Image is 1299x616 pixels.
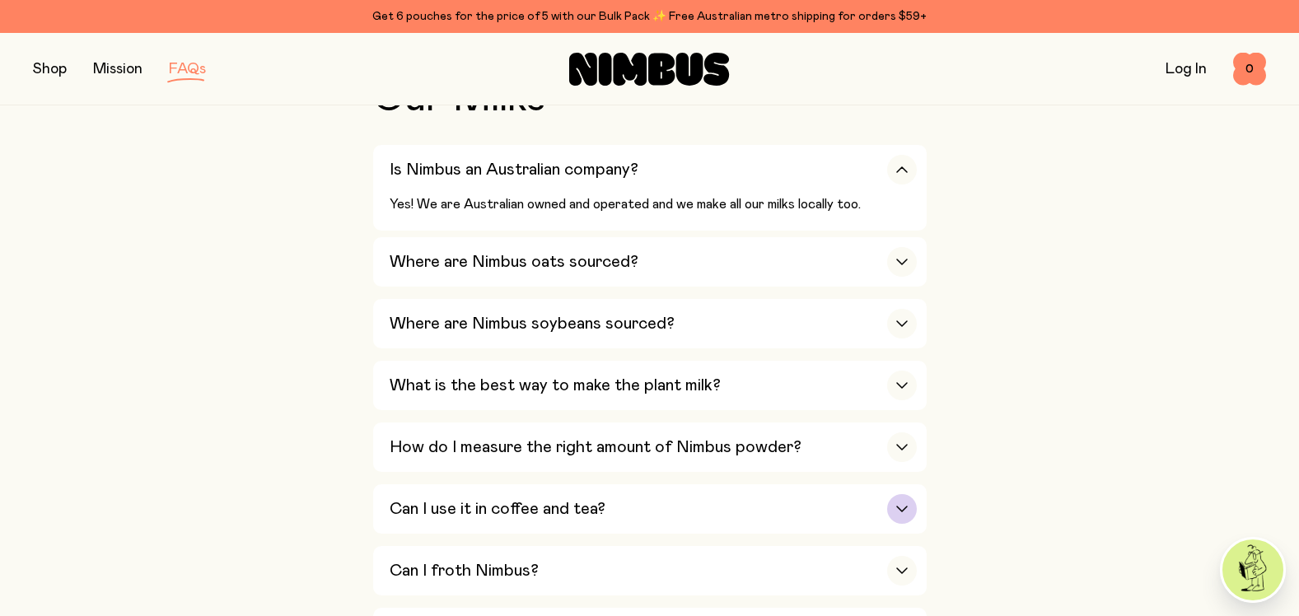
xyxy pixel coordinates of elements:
a: Log In [1166,62,1207,77]
button: Can I use it in coffee and tea? [373,484,927,534]
h3: How do I measure the right amount of Nimbus powder? [390,437,801,457]
h3: Where are Nimbus soybeans sourced? [390,314,675,334]
h3: Is Nimbus an Australian company? [390,160,638,180]
h3: Where are Nimbus oats sourced? [390,252,638,272]
button: What is the best way to make the plant milk? [373,361,927,410]
button: Where are Nimbus oats sourced? [373,237,927,287]
button: Where are Nimbus soybeans sourced? [373,299,927,348]
button: Is Nimbus an Australian company?Yes! We are Australian owned and operated and we make all our mil... [373,145,927,231]
p: Yes! We are Australian owned and operated and we make all our milks locally too. [390,194,917,214]
img: agent [1222,539,1283,600]
button: Can I froth Nimbus? [373,546,927,595]
h3: Can I froth Nimbus? [390,561,539,581]
div: Get 6 pouches for the price of 5 with our Bulk Pack ✨ Free Australian metro shipping for orders $59+ [33,7,1266,26]
h3: Can I use it in coffee and tea? [390,499,605,519]
h3: What is the best way to make the plant milk? [390,376,721,395]
a: FAQs [169,62,206,77]
button: How do I measure the right amount of Nimbus powder? [373,422,927,472]
a: Mission [93,62,143,77]
button: 0 [1233,53,1266,86]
